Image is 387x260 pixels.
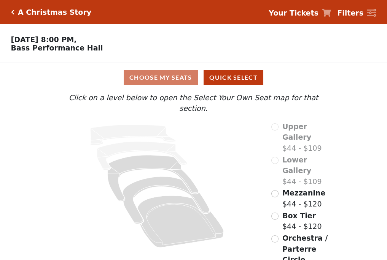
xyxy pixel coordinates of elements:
[138,195,224,247] path: Orchestra / Parterre Circle - Seats Available: 177
[337,8,376,19] a: Filters
[282,121,333,154] label: $44 - $109
[97,142,187,170] path: Lower Gallery - Seats Available: 0
[337,9,363,17] strong: Filters
[11,9,14,15] a: Click here to go back to filters
[282,188,325,209] label: $44 - $120
[282,122,311,142] span: Upper Gallery
[282,210,322,232] label: $44 - $120
[269,8,331,19] a: Your Tickets
[269,9,319,17] strong: Your Tickets
[282,154,333,187] label: $44 - $109
[282,156,311,175] span: Lower Gallery
[282,189,325,197] span: Mezzanine
[54,92,333,114] p: Click on a level below to open the Select Your Own Seat map for that section.
[204,70,263,85] button: Quick Select
[91,125,176,145] path: Upper Gallery - Seats Available: 0
[18,8,91,17] h5: A Christmas Story
[282,211,316,220] span: Box Tier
